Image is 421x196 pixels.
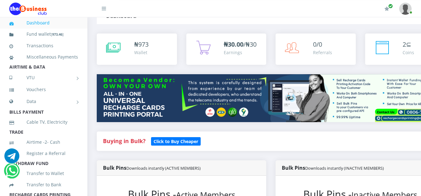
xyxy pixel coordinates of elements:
[403,40,414,49] div: ⊆
[134,40,149,49] div: ₦
[9,135,78,149] a: Airtime -2- Cash
[224,40,257,49] span: /₦30
[384,6,389,11] i: Renew/Upgrade Subscription
[186,34,267,65] a: ₦30.00/₦30 Earnings
[383,12,409,19] a: Dashboard
[399,3,412,15] img: User
[9,3,47,15] img: Logo
[403,49,414,56] div: Coins
[9,166,78,181] a: Transfer to Wallet
[403,40,406,49] span: 2
[224,40,243,49] b: ₦30.00
[9,70,78,85] a: VTU
[52,32,62,37] b: 973.46
[138,40,149,49] span: 973
[388,4,393,8] span: Renew/Upgrade Subscription
[313,49,332,56] div: Referrals
[9,27,78,42] a: Fund wallet[973.46]
[103,164,201,171] strong: Bulk Pins
[305,165,384,171] small: Downloads instantly (INACTIVE MEMBERS)
[9,16,78,30] a: Dashboard
[97,34,177,65] a: ₦973 Wallet
[154,138,198,144] b: Click to Buy Cheaper
[126,165,201,171] small: Downloads instantly (ACTIVE MEMBERS)
[224,49,257,56] div: Earnings
[6,168,18,178] a: Chat for support
[9,94,78,109] a: Data
[276,34,356,65] a: 0/0 Referrals
[51,32,64,37] small: [ ]
[9,50,78,64] a: Miscellaneous Payments
[134,49,149,56] div: Wallet
[9,178,78,192] a: Transfer to Bank
[4,153,19,163] a: Chat for support
[9,146,78,161] a: Register a Referral
[282,164,384,171] strong: Bulk Pins
[9,82,78,97] a: Vouchers
[9,39,78,53] a: Transactions
[103,137,145,145] strong: Buying in Bulk?
[313,40,322,49] span: 0/0
[151,137,201,145] a: Click to Buy Cheaper
[9,115,78,129] a: Cable TV, Electricity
